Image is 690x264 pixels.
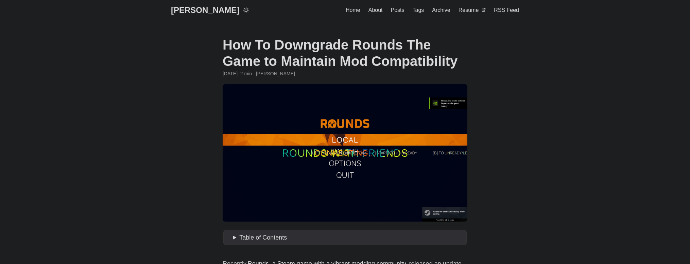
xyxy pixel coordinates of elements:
[413,7,424,13] span: Tags
[432,7,450,13] span: Archive
[223,37,467,69] h1: How To Downgrade Rounds The Game to Maintain Mod Compatibility
[391,7,404,13] span: Posts
[368,7,383,13] span: About
[459,7,479,13] span: Resume
[346,7,360,13] span: Home
[494,7,519,13] span: RSS Feed
[223,70,238,77] span: 2024-03-24 12:50:54 -0400 -0400
[239,234,287,241] span: Table of Contents
[223,70,467,77] div: · 2 min · [PERSON_NAME]
[233,233,464,243] summary: Table of Contents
